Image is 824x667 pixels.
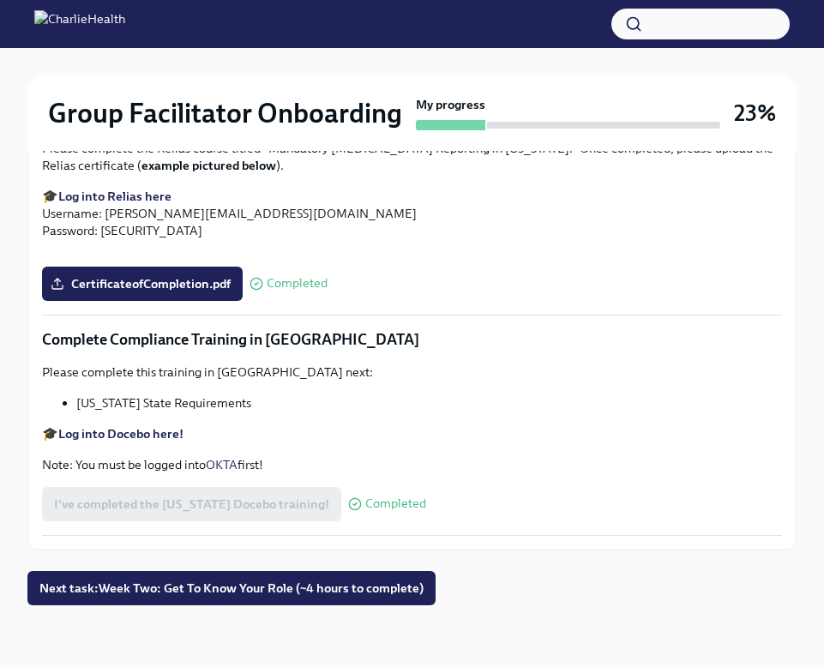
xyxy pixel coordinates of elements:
span: Next task : Week Two: Get To Know Your Role (~4 hours to complete) [39,580,424,597]
p: 🎓 Username: [PERSON_NAME][EMAIL_ADDRESS][DOMAIN_NAME] Password: [SECURITY_DATA] [42,188,782,239]
li: [US_STATE] State Requirements [76,394,782,412]
p: Please complete this training in [GEOGRAPHIC_DATA] next: [42,364,782,381]
span: CertificateofCompletion.pdf [54,275,231,292]
a: Log into Relias here [58,189,171,204]
strong: My progress [416,96,485,113]
p: Note: You must be logged into first! [42,456,782,473]
label: CertificateofCompletion.pdf [42,267,243,301]
a: Log into Docebo here! [58,426,183,442]
h3: 23% [734,98,776,129]
span: Completed [267,277,328,290]
span: Completed [365,497,426,510]
strong: example pictured below [141,158,276,173]
button: Next task:Week Two: Get To Know Your Role (~4 hours to complete) [27,571,436,605]
p: Please complete the Relias course titled "Mandatory [MEDICAL_DATA] Reporting in [US_STATE]." Once... [42,140,782,174]
p: Complete Compliance Training in [GEOGRAPHIC_DATA] [42,329,782,350]
a: OKTA [206,457,238,472]
p: 🎓 [42,425,782,442]
img: CharlieHealth [34,10,125,38]
h2: Group Facilitator Onboarding [48,96,402,130]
